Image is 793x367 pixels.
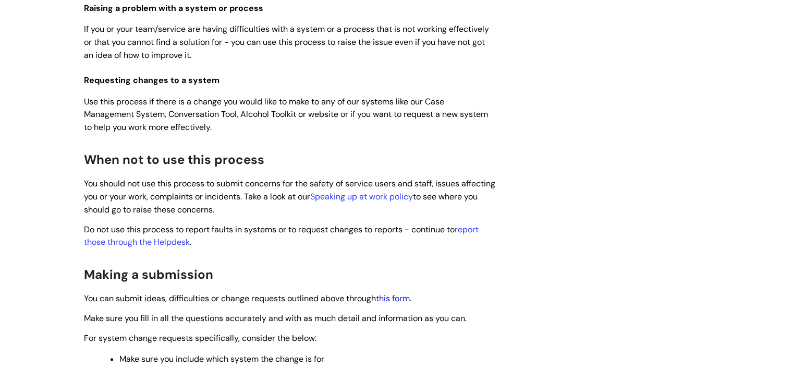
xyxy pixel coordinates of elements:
span: Make sure you include which system the change is for [119,353,324,364]
span: Requesting changes to a system [84,75,219,86]
span: Raising a problem with a system or process [84,3,263,14]
span: Do not use this process to report faults in systems or to request changes to reports - continue to . [84,224,479,248]
span: You can submit ideas, difficulties or change requests outlined above through . [84,293,411,304]
span: Make sure you fill in all the questions accurately and with as much detail and information as you... [84,313,467,324]
span: When not to use this process [84,151,264,168]
span: Use this process if there is a change you would like to make to any of our systems like our Case ... [84,96,488,133]
a: Speaking up at work policy [310,191,413,202]
a: this form [376,293,410,304]
span: You should not use this process to submit concerns for the safety of service users and staff, iss... [84,178,495,215]
span: For system change requests specifically, consider the below: [84,333,316,344]
span: If you or your team/service are having difficulties with a system or a process that is not workin... [84,23,489,61]
span: Making a submission [84,266,213,282]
